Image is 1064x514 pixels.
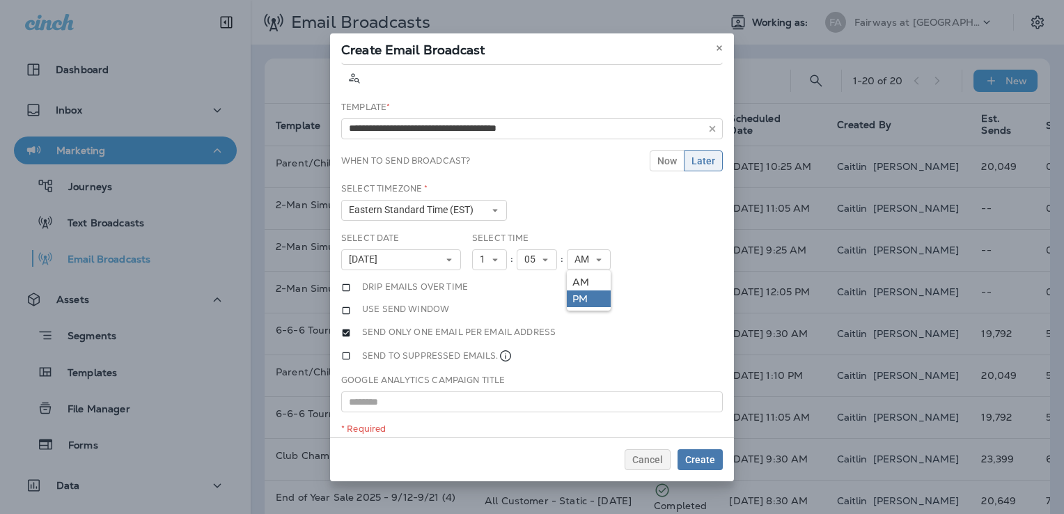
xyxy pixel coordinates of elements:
[678,449,723,470] button: Create
[480,254,491,265] span: 1
[657,156,677,166] span: Now
[507,249,517,270] div: :
[685,455,715,465] span: Create
[341,102,390,113] label: Template
[349,254,383,265] span: [DATE]
[567,290,611,307] a: PM
[574,254,595,265] span: AM
[567,249,611,270] button: AM
[362,281,468,293] label: Drip emails over time
[362,304,449,316] label: Use send window
[517,249,557,270] button: 05
[341,375,505,386] label: Google Analytics Campaign Title
[557,249,567,270] div: :
[362,327,556,338] label: Send only one email per email address
[349,204,479,216] span: Eastern Standard Time (EST)
[625,449,671,470] button: Cancel
[650,150,684,171] button: Now
[691,156,715,166] span: Later
[524,254,541,265] span: 05
[472,233,529,244] label: Select Time
[341,200,507,221] button: Eastern Standard Time (EST)
[341,155,470,166] label: When to send broadcast?
[341,65,366,90] button: Calculate the estimated number of emails to be sent based on selected segment. (This could take a...
[632,455,663,465] span: Cancel
[330,33,734,63] div: Create Email Broadcast
[341,249,461,270] button: [DATE]
[362,349,513,363] label: Send to suppressed emails.
[341,233,400,244] label: Select Date
[472,249,507,270] button: 1
[567,274,611,290] a: AM
[341,423,723,435] div: * Required
[341,183,428,194] label: Select Timezone
[684,150,723,171] button: Later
